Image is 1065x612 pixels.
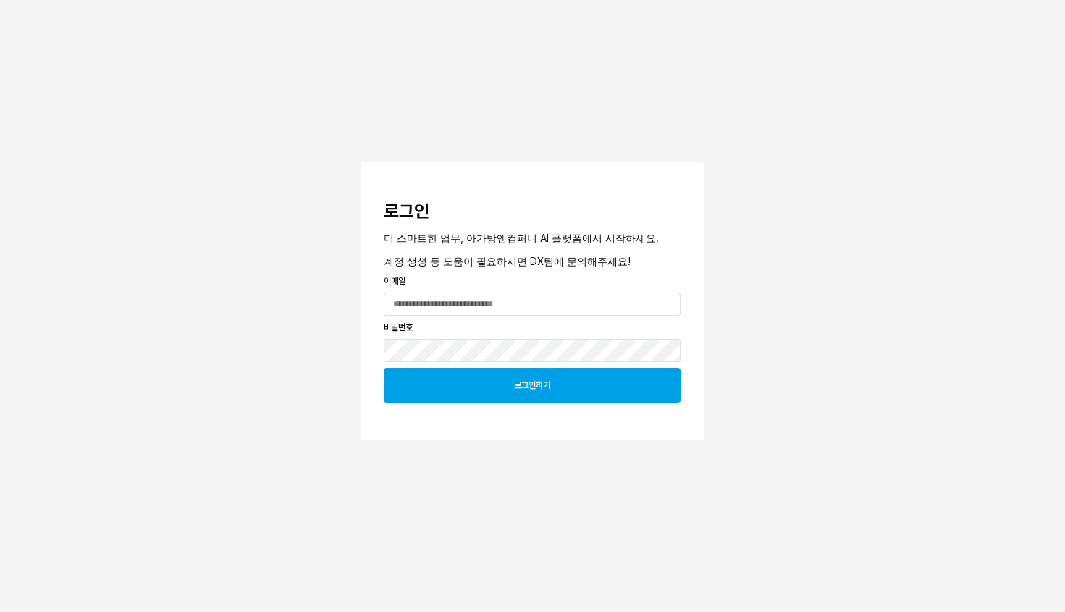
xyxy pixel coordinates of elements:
[514,380,550,391] p: 로그인하기
[384,321,681,334] p: 비밀번호
[384,230,681,246] p: 더 스마트한 업무, 아가방앤컴퍼니 AI 플랫폼에서 시작하세요.
[384,368,681,403] button: 로그인하기
[384,253,681,269] p: 계정 생성 등 도움이 필요하시면 DX팀에 문의해주세요!
[384,201,681,222] h3: 로그인
[384,274,681,288] p: 이메일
